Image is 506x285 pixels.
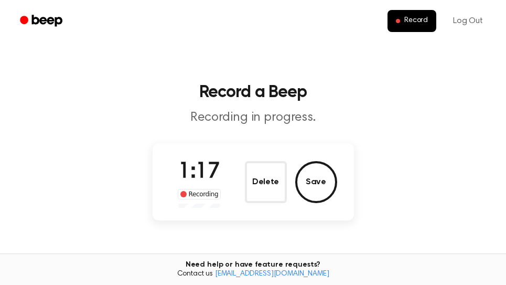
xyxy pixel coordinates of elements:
button: Delete Audio Record [245,161,287,203]
a: [EMAIL_ADDRESS][DOMAIN_NAME] [215,270,329,278]
button: Save Audio Record [295,161,337,203]
span: Record [404,16,428,26]
span: 1:17 [178,161,220,183]
div: Recording [178,189,221,199]
p: Recording in progress. [52,109,455,126]
h1: Record a Beep [13,84,493,101]
a: Log Out [443,8,493,34]
a: Beep [13,11,72,31]
button: Record [387,10,436,32]
span: Contact us [6,270,500,279]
